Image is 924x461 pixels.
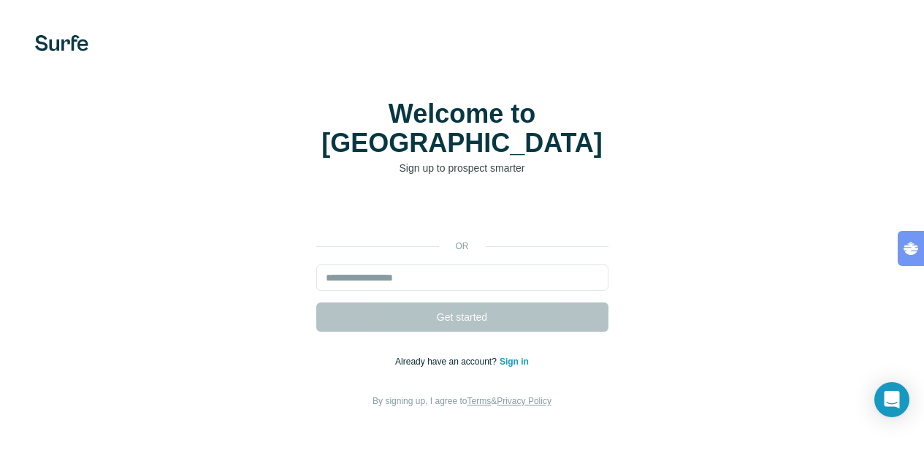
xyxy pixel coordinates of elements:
[497,396,551,406] a: Privacy Policy
[316,99,608,158] h1: Welcome to [GEOGRAPHIC_DATA]
[309,197,616,229] iframe: Sign in with Google Button
[467,396,492,406] a: Terms
[439,240,486,253] p: or
[373,396,551,406] span: By signing up, I agree to &
[316,161,608,175] p: Sign up to prospect smarter
[500,357,529,367] a: Sign in
[395,357,500,367] span: Already have an account?
[35,35,88,51] img: Surfe's logo
[874,382,909,417] div: Open Intercom Messenger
